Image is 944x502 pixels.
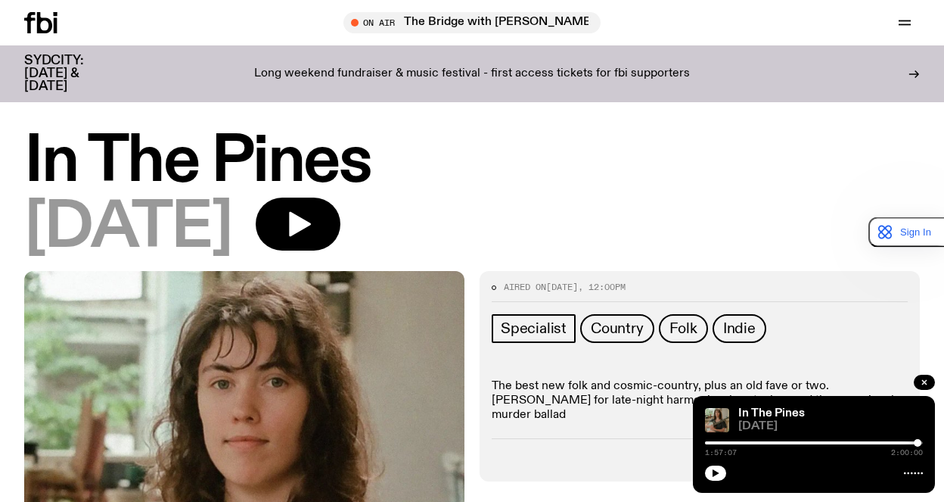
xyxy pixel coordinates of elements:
a: Country [580,314,654,343]
span: , 12:00pm [578,281,626,293]
button: On AirThe Bridge with [PERSON_NAME] [343,12,601,33]
h1: In The Pines [24,132,920,193]
span: Country [591,320,644,337]
span: 2:00:00 [891,449,923,457]
p: The best new folk and cosmic-country, plus an old fave or two. [PERSON_NAME] for late-night harmo... [492,379,908,423]
span: Aired on [504,281,546,293]
span: [DATE] [738,421,923,432]
span: Folk [669,320,697,337]
p: Long weekend fundraiser & music festival - first access tickets for fbi supporters [254,67,690,81]
span: 1:57:07 [705,449,737,457]
span: Indie [723,320,756,337]
span: [DATE] [24,198,231,259]
span: [DATE] [546,281,578,293]
a: Folk [659,314,708,343]
a: Indie [713,314,766,343]
a: Specialist [492,314,576,343]
a: In The Pines [738,407,805,419]
h3: SYDCITY: [DATE] & [DATE] [24,55,121,93]
span: Specialist [501,320,567,337]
